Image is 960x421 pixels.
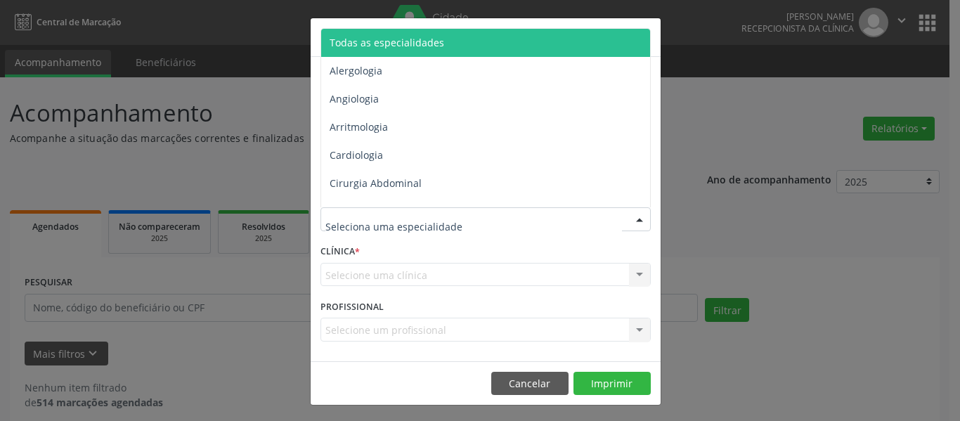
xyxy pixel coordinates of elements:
[330,64,382,77] span: Alergologia
[330,176,422,190] span: Cirurgia Abdominal
[320,296,384,318] label: PROFISSIONAL
[320,241,360,263] label: CLÍNICA
[330,36,444,49] span: Todas as especialidades
[573,372,651,396] button: Imprimir
[491,372,569,396] button: Cancelar
[633,18,661,53] button: Close
[330,92,379,105] span: Angiologia
[325,212,622,240] input: Seleciona uma especialidade
[330,205,416,218] span: Cirurgia Bariatrica
[330,148,383,162] span: Cardiologia
[320,28,481,46] h5: Relatório de agendamentos
[330,120,388,134] span: Arritmologia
